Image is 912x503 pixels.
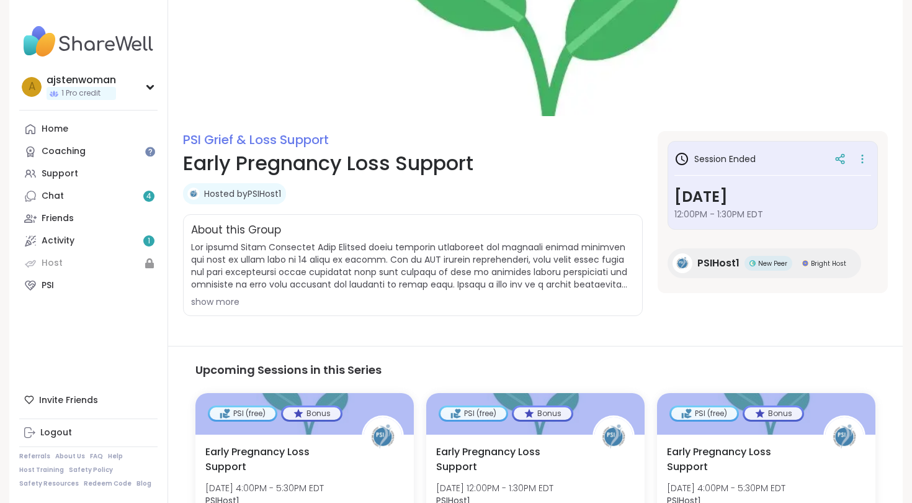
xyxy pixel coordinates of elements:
a: Activity1 [19,230,158,252]
span: [DATE] 4:00PM - 5:30PM EDT [667,482,785,494]
span: PSIHost1 [697,256,740,271]
a: Home [19,118,158,140]
div: Friends [42,212,74,225]
a: Safety Policy [69,466,113,474]
img: PSIHost1 [364,417,402,456]
a: Blog [136,479,151,488]
h3: Session Ended [674,152,756,166]
div: Host [42,257,63,270]
span: [DATE] 12:00PM - 1:30PM EDT [436,482,553,494]
h3: [DATE] [674,186,871,208]
h2: About this Group [191,222,281,238]
span: Early Pregnancy Loss Support [436,445,579,474]
div: Bonus [283,407,341,420]
img: PSIHost1 [673,253,692,273]
iframe: Spotlight [145,147,155,156]
div: Bonus [514,407,571,420]
span: Early Pregnancy Loss Support [667,445,810,474]
h3: Upcoming Sessions in this Series [195,361,875,378]
div: Invite Friends [19,389,158,411]
span: 1 Pro credit [61,88,101,99]
div: PSI (free) [440,407,506,420]
div: show more [191,296,635,308]
span: New Peer [758,259,787,268]
img: Bright Host [802,260,808,266]
a: Coaching [19,140,158,163]
a: Referrals [19,452,50,461]
img: PSIHost1 [187,188,200,200]
div: Home [42,123,68,135]
div: Chat [42,190,64,202]
a: PSIHost1PSIHost1New PeerNew PeerBright HostBright Host [668,248,861,278]
a: Logout [19,422,158,444]
a: Friends [19,207,158,230]
span: 1 [148,236,150,247]
a: Safety Resources [19,479,79,488]
img: PSIHost1 [825,417,864,456]
a: About Us [55,452,85,461]
div: PSI [42,279,54,292]
div: PSI (free) [210,407,275,420]
a: Hosted byPSIHost1 [204,188,281,200]
span: Early Pregnancy Loss Support [205,445,348,474]
a: PSI Grief & Loss Support [183,131,329,148]
span: Lor ipsumd Sitam Consectet Adip Elitsed doeiu temporin utlaboreet dol magnaali enimad minimven qu... [191,241,635,291]
span: [DATE] 4:00PM - 5:30PM EDT [205,482,324,494]
div: PSI (free) [671,407,737,420]
span: 4 [146,191,151,202]
div: ajstenwoman [47,73,116,87]
div: Logout [40,427,72,439]
a: FAQ [90,452,103,461]
a: Support [19,163,158,185]
a: Chat4 [19,185,158,207]
span: 12:00PM - 1:30PM EDT [674,208,871,220]
div: Activity [42,235,74,247]
img: PSIHost1 [594,417,633,456]
a: Help [108,452,123,461]
a: PSI [19,274,158,297]
div: Support [42,168,78,180]
div: Coaching [42,145,86,158]
h1: Early Pregnancy Loss Support [183,148,643,178]
img: ShareWell Nav Logo [19,20,158,63]
span: a [29,79,35,95]
img: New Peer [749,260,756,266]
div: Bonus [744,407,802,420]
a: Host [19,252,158,274]
a: Redeem Code [84,479,132,488]
span: Bright Host [811,259,846,268]
a: Host Training [19,466,64,474]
